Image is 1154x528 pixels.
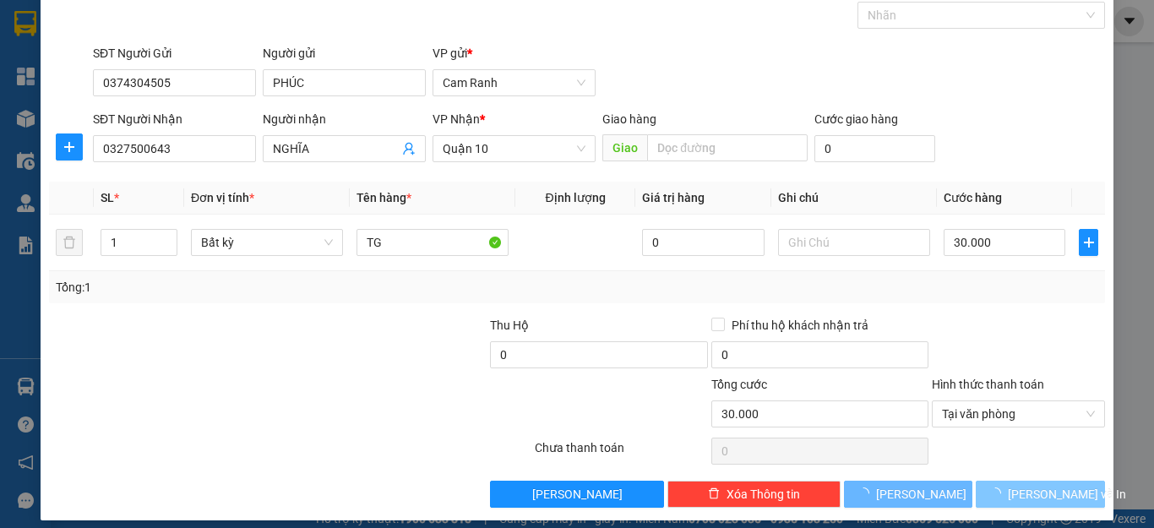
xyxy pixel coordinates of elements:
input: Dọc đường [647,134,808,161]
div: VP gửi [433,44,596,63]
span: plus [1080,236,1097,249]
li: (c) 2017 [142,80,232,101]
input: Ghi Chú [778,229,930,256]
span: Đơn vị tính [191,191,254,204]
span: plus [57,140,82,154]
input: 0 [642,229,764,256]
button: plus [1079,229,1098,256]
span: Giao hàng [602,112,656,126]
b: [DOMAIN_NAME] [142,64,232,78]
button: [PERSON_NAME] [844,481,973,508]
div: Chưa thanh toán [533,438,710,468]
span: Giao [602,134,647,161]
th: Ghi chú [771,182,937,215]
div: Người gửi [263,44,426,63]
span: loading [989,487,1008,499]
div: SĐT Người Gửi [93,44,256,63]
span: SL [101,191,114,204]
span: Thu Hộ [490,318,529,332]
span: loading [857,487,876,499]
img: logo.jpg [183,21,224,62]
button: delete [56,229,83,256]
button: deleteXóa Thông tin [667,481,841,508]
label: Cước giao hàng [814,112,898,126]
div: Người nhận [263,110,426,128]
span: Quận 10 [443,136,585,161]
span: Cam Ranh [443,70,585,95]
label: Hình thức thanh toán [932,378,1044,391]
span: [PERSON_NAME] [876,485,966,504]
button: [PERSON_NAME] và In [976,481,1105,508]
span: Giá trị hàng [642,191,705,204]
span: Xóa Thông tin [727,485,800,504]
div: SĐT Người Nhận [93,110,256,128]
span: Phí thu hộ khách nhận trả [725,316,875,335]
div: Tổng: 1 [56,278,447,297]
span: user-add [402,142,416,155]
span: Bất kỳ [201,230,333,255]
span: Định lượng [545,191,605,204]
b: Hòa [GEOGRAPHIC_DATA] [21,109,86,218]
b: Gửi khách hàng [104,24,167,104]
span: delete [708,487,720,501]
button: [PERSON_NAME] [490,481,663,508]
span: [PERSON_NAME] và In [1008,485,1126,504]
input: Cước giao hàng [814,135,935,162]
span: Cước hàng [944,191,1002,204]
span: Tổng cước [711,378,767,391]
span: Tên hàng [357,191,411,204]
span: Tại văn phòng [942,401,1095,427]
button: plus [56,133,83,161]
span: VP Nhận [433,112,480,126]
input: VD: Bàn, Ghế [357,229,509,256]
span: [PERSON_NAME] [532,485,623,504]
